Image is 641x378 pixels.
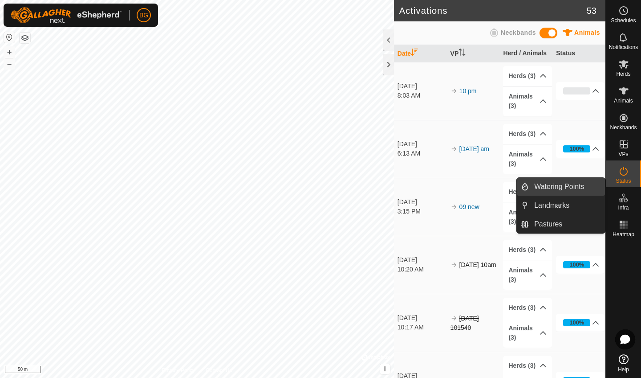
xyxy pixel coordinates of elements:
span: i [384,365,386,373]
div: [DATE] [398,313,446,323]
p-accordion-header: Herds (3) [503,124,552,144]
span: VPs [618,152,628,157]
a: Landmarks [529,197,605,214]
div: [DATE] [398,140,446,149]
th: Herd / Animals [499,45,552,62]
s: [DATE] 10am [459,261,496,268]
img: arrow [450,145,458,152]
p-accordion-header: Animals (3) [503,86,552,116]
a: [DATE] am [459,145,489,152]
img: arrow [450,87,458,94]
div: 100% [569,260,584,269]
span: Animals [614,98,633,103]
s: [DATE] 101540 [450,315,479,331]
a: 10 pm [459,87,477,94]
div: 100% [563,261,590,268]
div: 0% [563,87,590,94]
li: Watering Points [517,178,605,196]
p-accordion-header: Herds (3) [503,240,552,260]
th: VP [447,45,500,62]
p-accordion-header: 100% [556,256,604,274]
span: Pastures [534,219,562,230]
img: arrow [450,203,458,210]
th: Date [394,45,447,62]
a: Help [606,351,641,376]
a: Privacy Policy [162,366,195,374]
span: Help [618,367,629,372]
span: Watering Points [534,181,584,192]
p-accordion-header: Herds (3) [503,298,552,318]
div: [DATE] [398,82,446,91]
span: Infra [618,205,629,210]
span: Notifications [609,45,638,50]
h2: Activations [399,5,587,16]
img: Gallagher Logo [11,7,122,23]
span: BG [139,11,148,20]
span: Neckbands [501,29,536,36]
p-accordion-header: Herds (3) [503,356,552,376]
div: 100% [563,145,590,152]
button: + [4,47,15,58]
button: Map Layers [20,33,30,43]
p-sorticon: Activate to sort [458,50,466,57]
div: 100% [569,318,584,327]
span: Heatmap [613,232,634,237]
span: Neckbands [610,125,637,130]
p-accordion-header: Animals (3) [503,318,552,348]
span: Herds [616,71,630,77]
p-accordion-header: 100% [556,140,604,158]
li: Landmarks [517,197,605,214]
p-accordion-header: Herds (3) [503,66,552,86]
span: Landmarks [534,200,569,211]
span: Status [616,178,631,184]
p-accordion-header: Animals (3) [503,144,552,174]
a: Contact Us [206,366,232,374]
span: Animals [574,29,600,36]
img: arrow [450,315,458,322]
a: 09 new [459,203,479,210]
div: 8:03 AM [398,91,446,100]
a: Pastures [529,215,605,233]
div: 100% [569,144,584,153]
div: 10:17 AM [398,323,446,332]
p-accordion-header: Herds (3) [503,182,552,202]
div: 3:15 PM [398,207,446,216]
a: Watering Points [529,178,605,196]
p-accordion-header: Animals (3) [503,202,552,232]
li: Pastures [517,215,605,233]
div: 10:20 AM [398,265,446,274]
div: [DATE] [398,197,446,207]
p-sorticon: Activate to sort [411,50,418,57]
button: Reset Map [4,32,15,43]
p-accordion-header: 0% [556,82,604,100]
div: 100% [563,319,590,326]
span: Schedules [611,18,636,23]
span: 53 [587,4,596,17]
img: arrow [450,261,458,268]
p-accordion-header: 100% [556,314,604,332]
p-accordion-header: Animals (3) [503,260,552,290]
button: i [380,364,390,374]
div: [DATE] [398,255,446,265]
div: 6:13 AM [398,149,446,158]
button: – [4,58,15,69]
th: Status [552,45,605,62]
